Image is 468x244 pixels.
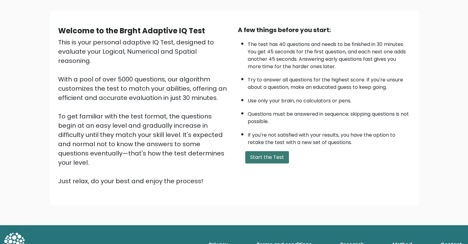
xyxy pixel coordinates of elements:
[248,38,410,70] li: The test has 40 questions and needs to be finished in 30 minutes. You get 45 seconds for the firs...
[58,26,205,36] b: Welcome to the Brght Adaptive IQ Test
[58,38,230,186] div: This is your personal adaptive IQ Test, designed to evaluate your Logical, Numerical and Spatial ...
[245,151,289,163] button: Start the Test
[238,25,410,35] div: A few things before you start:
[248,128,410,146] li: If you're not satisfied with your results, you have the option to retake the test with a new set ...
[248,94,410,105] li: Use only your brain, no calculators or pens.
[248,73,410,91] li: Try to answer all questions for the highest score. If you're unsure about a question, make an edu...
[248,107,410,125] li: Questions must be answered in sequence; skipping questions is not possible.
